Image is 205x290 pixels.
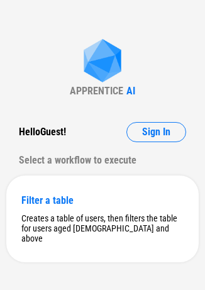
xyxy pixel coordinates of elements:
[21,194,184,206] div: Filter a table
[19,150,186,170] div: Select a workflow to execute
[19,122,66,142] div: Hello Guest !
[126,122,186,142] button: Sign In
[142,127,170,137] span: Sign In
[21,213,184,243] div: Creates a table of users, then filters the table for users aged [DEMOGRAPHIC_DATA] and above
[77,39,128,85] img: Apprentice AI
[126,85,135,97] div: AI
[70,85,123,97] div: APPRENTICE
